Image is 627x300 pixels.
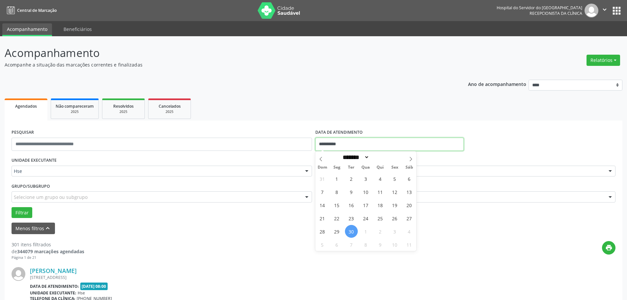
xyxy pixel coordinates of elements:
[388,185,401,198] span: Setembro 12, 2025
[388,199,401,211] span: Setembro 19, 2025
[369,154,391,161] input: Year
[602,241,615,255] button: print
[359,238,372,251] span: Outubro 8, 2025
[15,103,37,109] span: Agendados
[12,241,84,248] div: 301 itens filtrados
[359,199,372,211] span: Setembro 17, 2025
[374,172,387,185] span: Setembro 4, 2025
[17,248,84,255] strong: 344079 marcações agendadas
[12,207,32,218] button: Filtrar
[80,283,108,290] span: [DATE] 08:00
[388,225,401,238] span: Outubro 3, 2025
[5,61,437,68] p: Acompanhe a situação das marcações correntes e finalizadas
[330,199,343,211] span: Setembro 15, 2025
[330,185,343,198] span: Setembro 8, 2025
[359,172,372,185] span: Setembro 3, 2025
[497,5,582,11] div: Hospital do Servidor do [GEOGRAPHIC_DATA]
[30,267,77,274] a: [PERSON_NAME]
[12,248,84,255] div: de
[330,172,343,185] span: Setembro 1, 2025
[14,168,299,175] span: Hse
[388,238,401,251] span: Outubro 10, 2025
[12,267,25,281] img: img
[12,155,57,166] label: UNIDADE EXECUTANTE
[345,185,358,198] span: Setembro 9, 2025
[44,225,51,232] i: keyboard_arrow_up
[403,225,416,238] span: Outubro 4, 2025
[605,244,613,251] i: print
[468,80,526,88] p: Ano de acompanhamento
[341,154,370,161] select: Month
[345,225,358,238] span: Setembro 30, 2025
[315,127,363,138] label: DATA DE ATENDIMENTO
[5,5,57,16] a: Central de Marcação
[330,212,343,225] span: Setembro 22, 2025
[359,212,372,225] span: Setembro 24, 2025
[17,8,57,13] span: Central de Marcação
[12,181,50,191] label: Grupo/Subgrupo
[374,199,387,211] span: Setembro 18, 2025
[587,55,620,66] button: Relatórios
[2,23,52,36] a: Acompanhamento
[403,185,416,198] span: Setembro 13, 2025
[113,103,134,109] span: Resolvidos
[374,225,387,238] span: Outubro 2, 2025
[56,109,94,114] div: 2025
[611,5,622,16] button: apps
[358,165,373,170] span: Qua
[388,172,401,185] span: Setembro 5, 2025
[359,225,372,238] span: Outubro 1, 2025
[30,290,76,296] b: Unidade executante:
[318,168,602,175] span: Todos os profissionais
[329,165,344,170] span: Seg
[30,284,79,289] b: Data de atendimento:
[374,238,387,251] span: Outubro 9, 2025
[12,127,34,138] label: PESQUISAR
[316,238,329,251] span: Outubro 5, 2025
[387,165,402,170] span: Sex
[402,165,416,170] span: Sáb
[585,4,598,17] img: img
[14,194,88,201] span: Selecione um grupo ou subgrupo
[344,165,358,170] span: Ter
[12,223,55,234] button: Menos filtroskeyboard_arrow_up
[107,109,140,114] div: 2025
[373,165,387,170] span: Qui
[5,45,437,61] p: Acompanhamento
[345,172,358,185] span: Setembro 2, 2025
[403,172,416,185] span: Setembro 6, 2025
[388,212,401,225] span: Setembro 26, 2025
[403,199,416,211] span: Setembro 20, 2025
[330,238,343,251] span: Outubro 6, 2025
[601,6,608,13] i: 
[345,199,358,211] span: Setembro 16, 2025
[345,238,358,251] span: Outubro 7, 2025
[374,185,387,198] span: Setembro 11, 2025
[316,225,329,238] span: Setembro 28, 2025
[159,103,181,109] span: Cancelados
[316,185,329,198] span: Setembro 7, 2025
[330,225,343,238] span: Setembro 29, 2025
[345,212,358,225] span: Setembro 23, 2025
[12,255,84,260] div: Página 1 de 21
[316,212,329,225] span: Setembro 21, 2025
[316,172,329,185] span: Agosto 31, 2025
[598,4,611,17] button: 
[315,165,330,170] span: Dom
[403,212,416,225] span: Setembro 27, 2025
[530,11,582,16] span: Recepcionista da clínica
[374,212,387,225] span: Setembro 25, 2025
[56,103,94,109] span: Não compareceram
[316,199,329,211] span: Setembro 14, 2025
[403,238,416,251] span: Outubro 11, 2025
[153,109,186,114] div: 2025
[359,185,372,198] span: Setembro 10, 2025
[59,23,96,35] a: Beneficiários
[78,290,85,296] span: Hse
[30,275,517,280] div: [STREET_ADDRESS]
